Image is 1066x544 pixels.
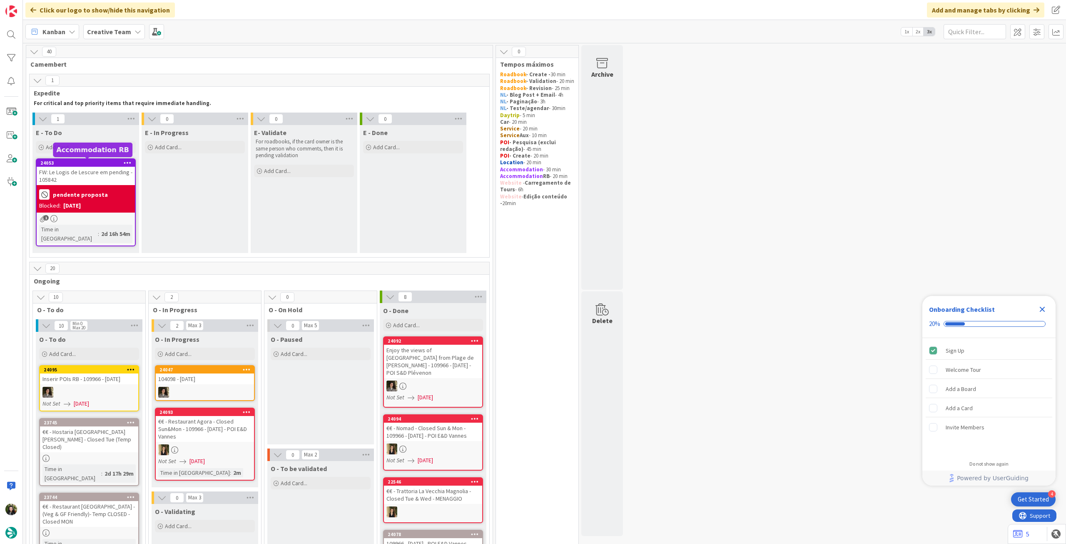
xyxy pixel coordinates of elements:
[384,345,482,378] div: Enjoy the views of [GEOGRAPHIC_DATA] from Plage de [PERSON_NAME] - 109966 - [DATE] - POI S&D Plév...
[17,1,38,11] span: Support
[37,159,135,185] div: 24053FW: Le Logis de Lescure em pending - 105842
[384,478,482,504] div: 22546€€ - Trattoria La Vecchia Magnolia - Closed Tue & Wed - MENAGGIO
[156,374,254,384] div: 104098 - [DATE]
[34,277,479,285] span: Ongoing
[43,215,49,221] span: 1
[155,507,195,516] span: O - Validating
[42,464,101,483] div: Time in [GEOGRAPHIC_DATA]
[40,387,138,398] div: MS
[926,341,1052,360] div: Sign Up is complete.
[165,522,192,530] span: Add Card...
[264,167,291,175] span: Add Card...
[164,292,179,302] span: 2
[165,350,192,358] span: Add Card...
[49,292,63,302] span: 10
[500,152,509,159] strong: POI
[286,321,300,331] span: 0
[500,166,574,173] p: - 30 min
[520,132,529,139] strong: Aux
[500,193,522,200] strong: Website
[500,173,543,180] strong: Accommodation
[500,105,574,112] p: - 30min
[156,366,254,374] div: 24047
[5,504,17,515] img: BC
[40,494,138,527] div: 23744€€ - Restaurant [GEOGRAPHIC_DATA] - (Veg & GF Friendly)- Temp CLOSED - Closed MON
[500,193,574,207] p: - 20min
[34,89,479,97] span: Expedite
[45,75,60,85] span: 1
[384,486,482,504] div: €€ - Trattoria La Vecchia Magnolia - Closed Tue & Wed - MENAGGIO
[37,159,135,167] div: 24053
[592,316,613,326] div: Delete
[500,91,506,98] strong: NL
[159,409,254,415] div: 24093
[1048,490,1056,498] div: 4
[500,180,574,193] p: - - 6h
[506,98,537,105] strong: - Paginação
[526,71,550,78] strong: - Create -
[256,138,352,159] p: For roadbooks, if the card owner is the same person who comments, then it is pending validation
[500,132,574,139] p: - 10 min
[926,418,1052,436] div: Invite Members is incomplete.
[512,47,526,57] span: 0
[230,468,231,477] span: :
[929,320,940,328] div: 20%
[99,229,132,238] div: 2d 16h 54m
[418,393,433,402] span: [DATE]
[526,78,556,85] strong: - Validation
[500,119,574,125] p: - 20 min
[506,91,555,98] strong: - Blog Post + Email
[34,100,211,107] strong: For critical and top priority items that require immediate handling.
[271,335,302,343] span: O - Paused
[384,478,482,486] div: 22546
[388,416,482,422] div: 24094
[384,415,482,441] div: 24094€€ - Nomad - Closed Sun & Mon - 109966 - [DATE] - POI E&D Vannes
[40,501,138,527] div: €€ - Restaurant [GEOGRAPHIC_DATA] - (Veg & GF Friendly)- Temp CLOSED - Closed MON
[156,409,254,416] div: 24093
[158,387,169,398] img: MS
[87,28,131,36] b: Creative Team
[944,24,1006,39] input: Quick Filter...
[384,423,482,441] div: €€ - Nomad - Closed Sun & Mon - 109966 - [DATE] - POI E&D Vannes
[922,471,1056,486] div: Footer
[500,78,526,85] strong: Roadbook
[500,112,574,119] p: - 5 min
[72,321,82,326] div: Min 0
[39,201,61,210] div: Blocked:
[384,444,482,454] div: SP
[500,159,574,166] p: - 20 min
[39,335,66,343] span: O - To do
[40,419,138,452] div: 23745€€ - Hostaria [GEOGRAPHIC_DATA][PERSON_NAME] - Closed Tue (Temp Closed)
[51,114,65,124] span: 1
[102,469,136,478] div: 2d 17h 29m
[189,457,205,466] span: [DATE]
[418,456,433,465] span: [DATE]
[155,143,182,151] span: Add Card...
[509,152,531,159] strong: - Create
[926,361,1052,379] div: Welcome Tour is incomplete.
[500,139,509,146] strong: POI
[42,27,65,37] span: Kanban
[25,3,175,18] div: Click our logo to show/hide this navigation
[926,380,1052,398] div: Add a Board is incomplete.
[388,479,482,485] div: 22546
[946,346,964,356] div: Sign Up
[40,160,135,166] div: 24053
[500,98,574,105] p: - 3h
[40,366,138,374] div: 24095
[500,132,520,139] strong: Service
[98,229,99,238] span: :
[386,506,397,517] img: SP
[44,494,138,500] div: 23744
[500,159,523,166] strong: Location
[384,337,482,378] div: 24092Enjoy the views of [GEOGRAPHIC_DATA] from Plage de [PERSON_NAME] - 109966 - [DATE] - POI S&D...
[500,85,526,92] strong: Roadbook
[49,350,76,358] span: Add Card...
[231,468,243,477] div: 2m
[500,193,568,207] strong: Edição conteúdo -
[398,292,412,302] span: 8
[42,400,60,407] i: Not Set
[384,415,482,423] div: 24094
[156,366,254,384] div: 24047104098 - [DATE]
[53,192,108,198] b: pendente proposta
